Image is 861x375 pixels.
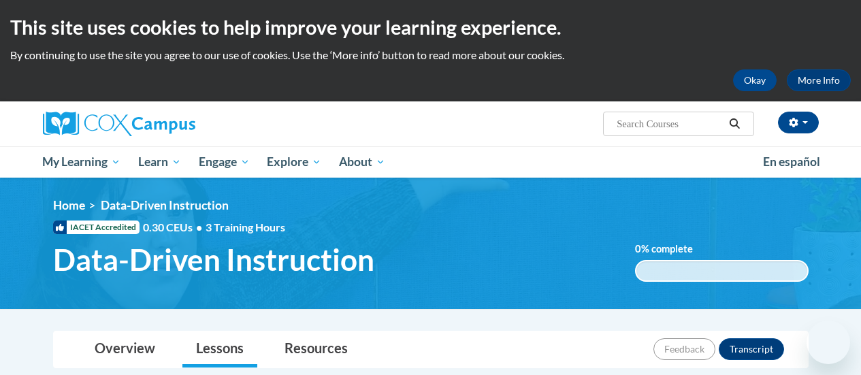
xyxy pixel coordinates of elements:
[787,69,851,91] a: More Info
[42,154,120,170] span: My Learning
[53,242,374,278] span: Data-Driven Instruction
[653,338,715,360] button: Feedback
[196,221,202,233] span: •
[10,14,851,41] h2: This site uses cookies to help improve your learning experience.
[206,221,285,233] span: 3 Training Hours
[53,198,85,212] a: Home
[138,154,181,170] span: Learn
[143,220,206,235] span: 0.30 CEUs
[81,331,169,368] a: Overview
[34,146,130,178] a: My Learning
[101,198,229,212] span: Data-Driven Instruction
[733,69,777,91] button: Okay
[635,242,713,257] label: % complete
[53,221,140,234] span: IACET Accredited
[807,321,850,364] iframe: Button to launch messaging window
[763,154,820,169] span: En español
[635,243,641,255] span: 0
[615,116,724,132] input: Search Courses
[129,146,190,178] a: Learn
[43,112,288,136] a: Cox Campus
[199,154,250,170] span: Engage
[754,148,829,176] a: En español
[330,146,394,178] a: About
[778,112,819,133] button: Account Settings
[258,146,330,178] a: Explore
[10,48,851,63] p: By continuing to use the site you agree to our use of cookies. Use the ‘More info’ button to read...
[33,146,829,178] div: Main menu
[43,112,195,136] img: Cox Campus
[719,338,784,360] button: Transcript
[339,154,385,170] span: About
[190,146,259,178] a: Engage
[182,331,257,368] a: Lessons
[271,331,361,368] a: Resources
[724,116,745,132] button: Search
[267,154,321,170] span: Explore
